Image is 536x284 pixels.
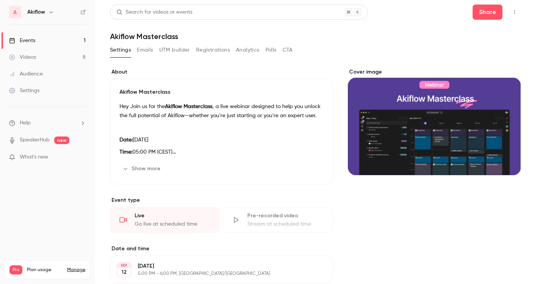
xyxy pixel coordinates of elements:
div: Stream at scheduled time [247,220,323,228]
div: Pre-recorded videoStream at scheduled time [223,207,332,233]
a: Manage [67,267,85,273]
iframe: Noticeable Trigger [77,154,86,161]
div: Videos [9,53,36,61]
span: What's new [20,153,48,161]
div: Go live at scheduled time [135,220,210,228]
strong: Akiflow Masterclass [165,104,212,109]
strong: Date: [119,137,133,143]
span: Help [20,119,31,127]
button: UTM builder [159,44,190,56]
li: help-dropdown-opener [9,119,86,127]
h1: Akiflow Masterclass [110,32,521,41]
button: Registrations [196,44,230,56]
div: LiveGo live at scheduled time [110,207,220,233]
p: 5:00 PM - 6:00 PM, [GEOGRAPHIC_DATA]/[GEOGRAPHIC_DATA] [138,271,292,277]
button: Emails [137,44,153,56]
strong: Time: [119,149,132,155]
button: Polls [266,44,277,56]
div: Settings [9,87,39,94]
p: Akiflow Masterclass [119,88,323,96]
div: Live [135,212,210,220]
div: Search for videos or events [116,8,192,16]
div: Events [9,37,35,44]
label: Date and time [110,245,333,253]
p: 05:00 PM (CEST) [119,147,323,157]
button: Analytics [236,44,259,56]
button: Share [473,5,503,20]
h6: Akiflow [27,8,45,16]
button: Settings [110,44,131,56]
p: 12 [121,268,127,276]
div: Audience [9,70,43,78]
label: Cover image [348,68,521,76]
p: Hey Join us for the , a live webinar designed to help you unlock the full potential of Akiflow—wh... [119,102,323,120]
button: Show more [119,163,165,175]
section: Cover image [348,68,521,175]
span: new [54,137,69,144]
a: SpeakerHub [20,136,50,144]
p: [DATE] [119,135,323,144]
p: [DATE] [138,262,292,270]
span: Plan usage [27,267,63,273]
span: A [14,8,17,16]
p: Event type [110,196,333,204]
div: SEP [117,263,131,268]
button: CTA [283,44,293,56]
div: Pre-recorded video [247,212,323,220]
span: Pro [9,265,22,275]
label: About [110,68,333,76]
